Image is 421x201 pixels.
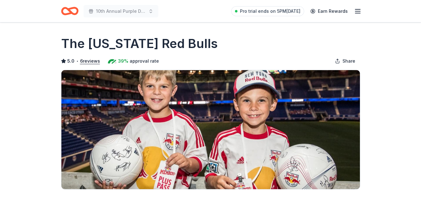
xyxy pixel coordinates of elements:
span: • [76,59,78,64]
a: Pro trial ends on 5PM[DATE] [231,6,304,16]
span: 5.0 [67,57,74,65]
img: Image for The New York Red Bulls [61,70,360,189]
a: Earn Rewards [307,6,352,17]
span: approval rate [130,57,159,65]
span: Share [342,57,355,65]
span: Pro trial ends on 5PM[DATE] [240,7,300,15]
button: 6reviews [80,57,100,65]
button: 10th Annual Purple Diamonds Awards Gala [84,5,158,17]
a: Home [61,4,79,18]
h1: The [US_STATE] Red Bulls [61,35,218,52]
button: Share [330,55,360,67]
span: 10th Annual Purple Diamonds Awards Gala [96,7,146,15]
span: 39% [118,57,128,65]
